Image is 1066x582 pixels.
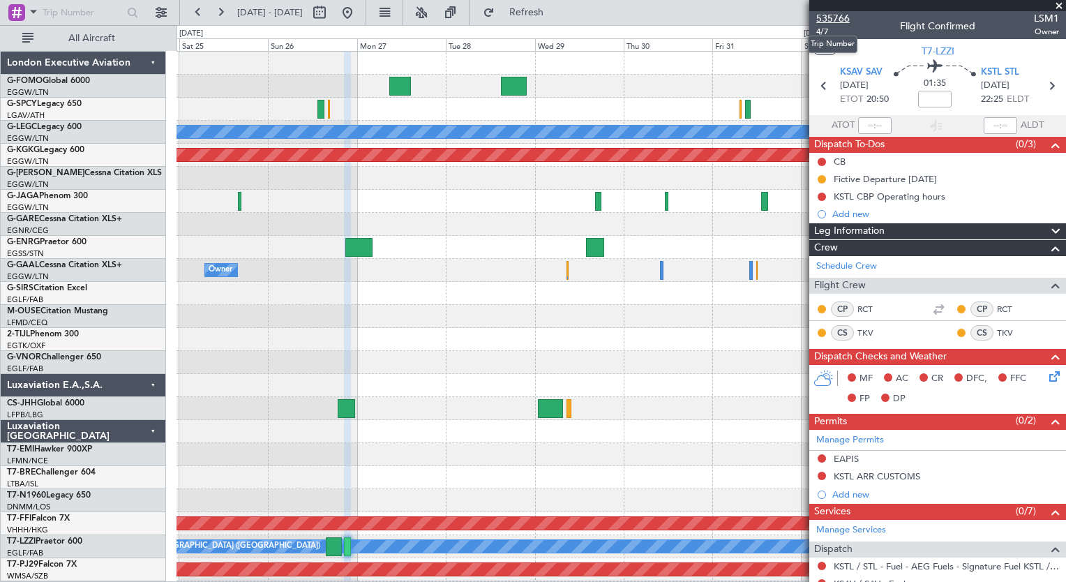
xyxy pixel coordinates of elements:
[624,38,712,51] div: Thu 30
[814,278,866,294] span: Flight Crew
[476,1,560,24] button: Refresh
[7,410,43,420] a: LFPB/LBG
[7,341,45,351] a: EGTK/OXF
[814,504,850,520] span: Services
[7,77,90,85] a: G-FOMOGlobal 6000
[859,392,870,406] span: FP
[1016,413,1036,428] span: (0/2)
[43,2,123,23] input: Trip Number
[840,66,883,80] span: KSAV SAV
[816,433,884,447] a: Manage Permits
[7,445,92,454] a: T7-EMIHawker 900XP
[7,156,49,167] a: EGGW/LTN
[357,38,446,51] div: Mon 27
[7,560,77,569] a: T7-PJ29Falcon 7X
[7,133,49,144] a: EGGW/LTN
[7,284,33,292] span: G-SIRS
[834,156,846,167] div: CB
[832,119,855,133] span: ATOT
[857,303,889,315] a: RCT
[893,392,906,406] span: DP
[209,260,232,281] div: Owner
[7,146,84,154] a: G-KGKGLegacy 600
[7,353,101,361] a: G-VNORChallenger 650
[840,93,863,107] span: ETOT
[7,202,49,213] a: EGGW/LTN
[7,192,39,200] span: G-JAGA
[7,537,36,546] span: T7-LZZI
[7,456,48,466] a: LFMN/NCE
[840,79,869,93] span: [DATE]
[1034,11,1059,26] span: LSM1
[7,215,39,223] span: G-GARE
[814,414,847,430] span: Permits
[7,77,43,85] span: G-FOMO
[1010,372,1026,386] span: FFC
[7,110,45,121] a: LGAV/ATH
[7,100,82,108] a: G-SPCYLegacy 650
[970,301,993,317] div: CP
[1034,26,1059,38] span: Owner
[7,307,108,315] a: M-OUSECitation Mustang
[497,8,556,17] span: Refresh
[7,491,46,500] span: T7-N1960
[7,192,88,200] a: G-JAGAPhenom 300
[1016,504,1036,518] span: (0/7)
[7,502,50,512] a: DNMM/LOS
[7,560,38,569] span: T7-PJ29
[866,93,889,107] span: 20:50
[1021,119,1044,133] span: ALDT
[814,349,947,365] span: Dispatch Checks and Weather
[7,248,44,259] a: EGSS/STN
[7,271,49,282] a: EGGW/LTN
[93,536,320,557] div: A/C Unavailable [GEOGRAPHIC_DATA] ([GEOGRAPHIC_DATA])
[814,240,838,256] span: Crew
[1007,93,1029,107] span: ELDT
[7,294,43,305] a: EGLF/FAB
[970,325,993,341] div: CS
[7,399,37,408] span: CS-JHH
[268,38,356,51] div: Sun 26
[7,514,70,523] a: T7-FFIFalcon 7X
[7,123,37,131] span: G-LEGC
[7,571,48,581] a: WMSA/SZB
[7,261,122,269] a: G-GAALCessna Citation XLS+
[831,301,854,317] div: CP
[7,330,79,338] a: 2-TIJLPhenom 300
[808,36,857,53] div: Trip Number
[997,327,1028,339] a: TKV
[922,44,954,59] span: T7-LZZI
[15,27,151,50] button: All Aircraft
[816,260,877,274] a: Schedule Crew
[446,38,534,51] div: Tue 28
[7,87,49,98] a: EGGW/LTN
[712,38,801,51] div: Fri 31
[816,523,886,537] a: Manage Services
[7,468,96,477] a: T7-BREChallenger 604
[981,93,1003,107] span: 22:25
[7,307,40,315] span: M-OUSE
[900,19,975,33] div: Flight Confirmed
[36,33,147,43] span: All Aircraft
[7,514,31,523] span: T7-FFI
[7,445,34,454] span: T7-EMI
[7,123,82,131] a: G-LEGCLegacy 600
[814,223,885,239] span: Leg Information
[7,261,39,269] span: G-GAAL
[857,327,889,339] a: TKV
[7,479,38,489] a: LTBA/ISL
[931,372,943,386] span: CR
[981,66,1019,80] span: KSTL STL
[859,372,873,386] span: MF
[7,353,41,361] span: G-VNOR
[981,79,1009,93] span: [DATE]
[7,179,49,190] a: EGGW/LTN
[1016,137,1036,151] span: (0/3)
[7,146,40,154] span: G-KGKG
[832,488,1059,500] div: Add new
[7,537,82,546] a: T7-LZZIPraetor 600
[7,399,84,408] a: CS-JHHGlobal 6000
[179,28,203,40] div: [DATE]
[832,208,1059,220] div: Add new
[896,372,908,386] span: AC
